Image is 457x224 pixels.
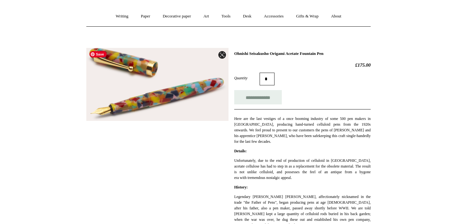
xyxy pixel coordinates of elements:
a: Writing [110,8,134,25]
a: Decorative paper [157,8,197,25]
a: About [325,8,347,25]
label: Quantity [234,75,260,81]
a: Accessories [258,8,289,25]
a: Gifts & Wrap [290,8,324,25]
p: Unfortunately, due to the end of production of celluloid in [GEOGRAPHIC_DATA], acetate cellulose ... [234,158,371,181]
a: Art [198,8,215,25]
a: Desk [237,8,257,25]
a: Paper [135,8,156,25]
a: Tools [216,8,236,25]
p: Here are the last vestiges of a once booming industry of some 500 pen makers in [GEOGRAPHIC_DATA]... [234,116,371,144]
strong: History: [234,185,248,189]
h2: £175.00 [234,62,371,68]
img: Ohnishi Seisakusho Origami Acetate Fountain Pen [86,48,228,121]
span: Save [89,51,107,57]
h1: Ohnishi Seisakusho Origami Acetate Fountain Pen [234,51,371,56]
strong: Details: [234,149,247,153]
